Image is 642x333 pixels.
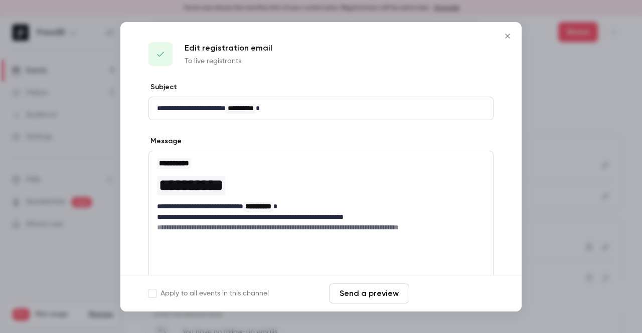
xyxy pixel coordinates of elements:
p: Edit registration email [185,42,272,54]
label: Apply to all events in this channel [148,288,269,298]
button: Send a preview [329,283,409,303]
button: Close [498,26,518,46]
label: Message [148,136,182,146]
button: Save changes [413,283,494,303]
div: editor [149,151,493,238]
p: To live registrants [185,56,272,66]
label: Subject [148,82,177,92]
div: editor [149,97,493,120]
